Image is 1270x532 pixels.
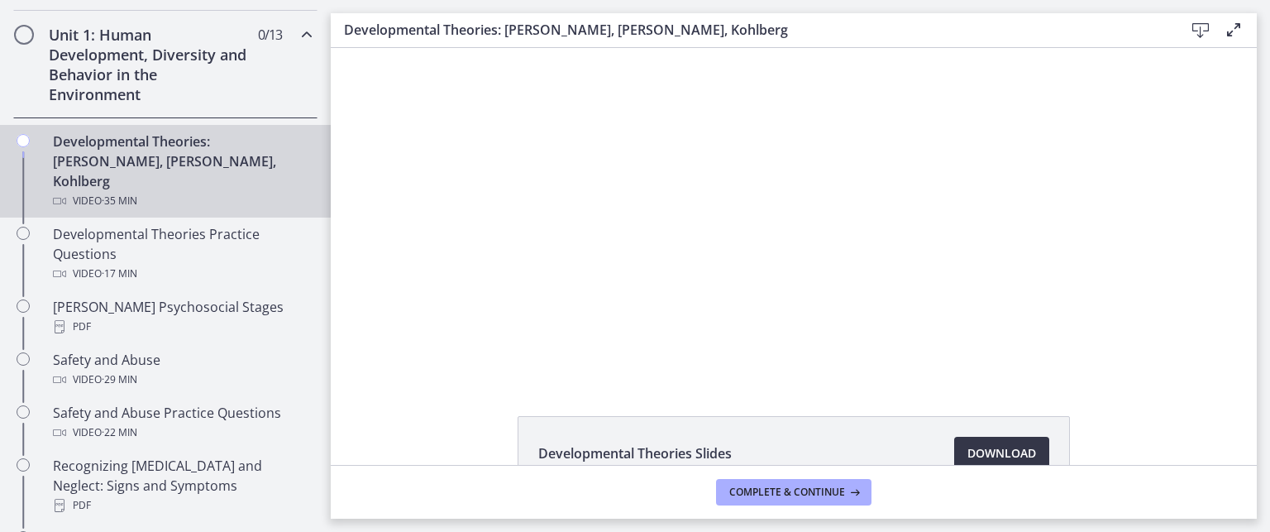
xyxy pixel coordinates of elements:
[954,437,1049,470] a: Download
[102,191,137,211] span: · 35 min
[53,370,311,390] div: Video
[53,224,311,284] div: Developmental Theories Practice Questions
[258,25,282,45] span: 0 / 13
[53,496,311,515] div: PDF
[102,370,137,390] span: · 29 min
[53,317,311,337] div: PDF
[331,48,1257,378] iframe: Video Lesson
[53,456,311,515] div: Recognizing [MEDICAL_DATA] and Neglect: Signs and Symptoms
[53,297,311,337] div: [PERSON_NAME] Psychosocial Stages
[102,264,137,284] span: · 17 min
[53,403,311,443] div: Safety and Abuse Practice Questions
[53,264,311,284] div: Video
[729,486,845,499] span: Complete & continue
[53,350,311,390] div: Safety and Abuse
[53,423,311,443] div: Video
[53,132,311,211] div: Developmental Theories: [PERSON_NAME], [PERSON_NAME], Kohlberg
[716,479,871,506] button: Complete & continue
[102,423,137,443] span: · 22 min
[49,25,251,104] h2: Unit 1: Human Development, Diversity and Behavior in the Environment
[53,191,311,211] div: Video
[344,20,1158,40] h3: Developmental Theories: [PERSON_NAME], [PERSON_NAME], Kohlberg
[538,443,732,463] span: Developmental Theories Slides
[967,443,1036,463] span: Download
